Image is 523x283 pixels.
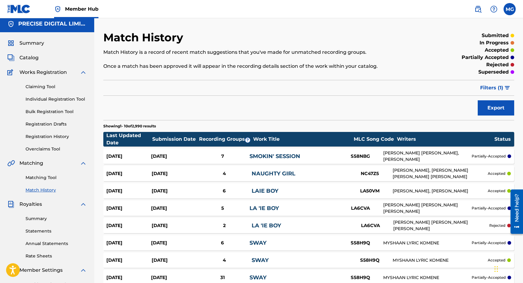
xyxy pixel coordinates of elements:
[488,188,505,194] p: accepted
[249,240,267,246] a: SWAY
[26,84,87,90] a: Claiming Tool
[80,201,87,208] img: expand
[338,205,383,212] div: LA6CVA
[488,257,505,263] p: accepted
[19,267,63,274] span: Member Settings
[26,174,87,181] a: Matching Tool
[54,5,61,13] img: Top Rightsholder
[348,222,393,229] div: LA6CVA
[19,160,43,167] span: Matching
[106,274,151,281] div: [DATE]
[19,40,44,47] span: Summary
[480,39,509,47] p: in progress
[253,136,350,143] div: Work Title
[252,188,278,194] a: LAIE BOY
[347,170,393,177] div: NC47Z5
[477,80,514,95] button: Filters (1)
[383,150,472,163] div: [PERSON_NAME] [PERSON_NAME], [PERSON_NAME]
[197,170,251,177] div: 4
[7,201,15,208] img: Royalties
[151,274,196,281] div: [DATE]
[7,40,15,47] img: Summary
[197,188,251,195] div: 6
[7,5,31,13] img: MLC Logo
[488,171,505,176] p: accepted
[249,153,300,160] a: SMOKIN' SESSION
[196,274,249,281] div: 31
[486,61,509,68] p: rejected
[245,138,250,143] span: ?
[252,222,281,229] a: LA 'IE BOY
[351,136,397,143] div: MLC Song Code
[493,254,523,283] iframe: Chat Widget
[106,222,152,229] div: [DATE]
[152,188,197,195] div: [DATE]
[106,257,152,264] div: [DATE]
[249,205,279,212] a: LA 'IE BOY
[7,40,44,47] a: SummarySummary
[494,260,498,278] div: Drag
[472,275,506,280] p: partially-accepted
[393,167,488,180] div: [PERSON_NAME], [PERSON_NAME] [PERSON_NAME] [PERSON_NAME]
[151,153,196,160] div: [DATE]
[478,100,514,116] button: Export
[26,228,87,234] a: Statements
[488,3,500,15] div: Help
[7,20,15,28] img: Accounts
[252,170,295,177] a: NAUGHTY GIRL
[26,133,87,140] a: Registration History
[347,257,393,264] div: S58H9Q
[393,219,489,232] div: [PERSON_NAME] [PERSON_NAME] [PERSON_NAME]
[383,240,472,246] div: MYSHAAN LYRIC KOMENE
[485,47,509,54] p: accepted
[103,49,420,56] p: Match History is a record of recent match suggestions that you've made for unmatched recording gr...
[480,84,503,91] span: Filters ( 1 )
[462,54,509,61] p: partially accepted
[106,205,151,212] div: [DATE]
[152,257,197,264] div: [DATE]
[80,267,87,274] img: expand
[393,188,488,194] div: [PERSON_NAME], [PERSON_NAME]
[252,257,269,264] a: SWAY
[152,222,197,229] div: [DATE]
[196,153,249,160] div: 7
[80,160,87,167] img: expand
[347,188,393,195] div: LA50VM
[490,5,497,13] img: help
[397,136,494,143] div: Writers
[80,69,87,76] img: expand
[197,222,252,229] div: 2
[472,3,484,15] a: Public Search
[19,54,39,61] span: Catalog
[152,170,197,177] div: [DATE]
[106,132,152,147] div: Last Updated Date
[489,223,505,228] p: rejected
[103,63,420,70] p: Once a match has been approved it will appear in the recording details section of the work within...
[338,240,383,247] div: S58H9Q
[18,20,87,27] h5: PRECISE DIGITAL LIMITED
[103,31,186,44] h2: Match History
[383,202,472,215] div: [PERSON_NAME] [PERSON_NAME] [PERSON_NAME]
[26,253,87,259] a: Rate Sheets
[196,240,249,247] div: 6
[393,257,488,264] div: MYSHAAN LYRIC KOMENE
[106,188,152,195] div: [DATE]
[472,205,506,211] p: partially-accepted
[7,69,15,76] img: Works Registration
[7,54,39,61] a: CatalogCatalog
[106,240,151,247] div: [DATE]
[472,154,506,159] p: partially-accepted
[472,240,506,246] p: partially-accepted
[151,240,196,247] div: [DATE]
[151,205,196,212] div: [DATE]
[26,240,87,247] a: Annual Statements
[482,32,509,39] p: submitted
[506,187,523,236] iframe: Resource Center
[478,68,509,76] p: superseded
[338,274,383,281] div: S58H9Q
[26,96,87,102] a: Individual Registration Tool
[152,136,198,143] div: Submission Date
